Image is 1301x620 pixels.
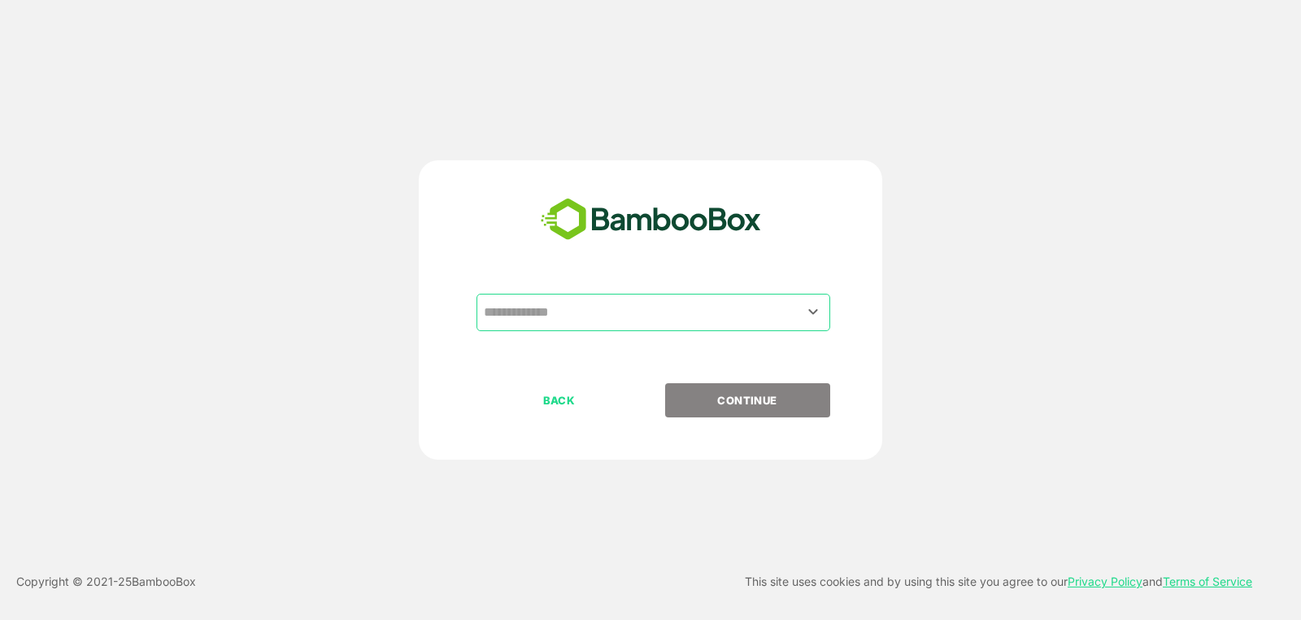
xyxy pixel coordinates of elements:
[665,383,830,417] button: CONTINUE
[1163,574,1252,588] a: Terms of Service
[476,383,642,417] button: BACK
[745,572,1252,592] p: This site uses cookies and by using this site you agree to our and
[803,301,825,323] button: Open
[666,391,829,409] p: CONTINUE
[478,391,641,409] p: BACK
[1068,574,1142,588] a: Privacy Policy
[532,193,770,247] img: bamboobox
[16,572,196,592] p: Copyright © 2021- 25 BambooBox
